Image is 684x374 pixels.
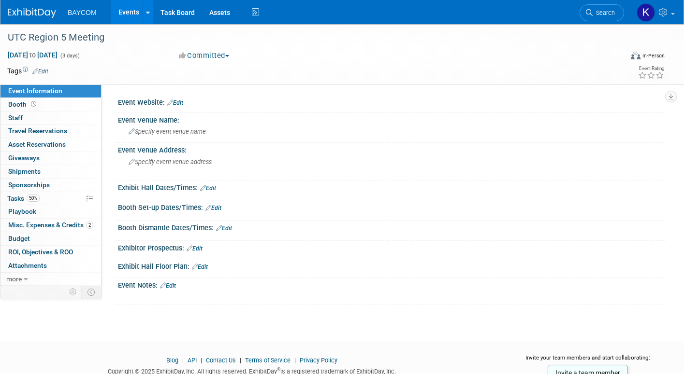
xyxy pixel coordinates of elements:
[8,221,93,229] span: Misc. Expenses & Credits
[0,192,101,205] a: Tasks50%
[8,248,73,256] span: ROI, Objectives & ROO
[129,158,212,166] span: Specify event venue address
[0,98,101,111] a: Booth
[638,66,664,71] div: Event Rating
[68,9,97,16] span: BAYCOM
[237,357,244,364] span: |
[160,282,176,289] a: Edit
[0,246,101,259] a: ROI, Objectives & ROO
[200,185,216,192] a: Edit
[180,357,186,364] span: |
[118,259,665,272] div: Exhibit Hall Floor Plan:
[8,262,47,269] span: Attachments
[167,99,183,106] a: Edit
[65,286,82,298] td: Personalize Event Tab Strip
[188,357,197,364] a: API
[8,235,30,242] span: Budget
[205,205,221,211] a: Edit
[6,275,22,283] span: more
[637,3,655,22] img: Kayla Novak
[277,367,280,372] sup: ®
[86,222,93,229] span: 2
[593,9,615,16] span: Search
[0,232,101,245] a: Budget
[8,208,36,215] span: Playbook
[0,84,101,97] a: Event Information
[206,357,236,364] a: Contact Us
[59,53,80,59] span: (3 days)
[300,357,337,364] a: Privacy Policy
[118,95,665,108] div: Event Website:
[8,114,23,122] span: Staff
[0,179,101,192] a: Sponsorships
[29,100,38,108] span: Booth not reserved yet
[8,100,38,108] span: Booth
[0,259,101,272] a: Attachments
[4,29,609,46] div: UTC Region 5 Meeting
[8,8,56,18] img: ExhibitDay
[118,200,665,213] div: Booth Set-up Dates/Times:
[192,263,208,270] a: Edit
[292,357,298,364] span: |
[631,52,640,59] img: Format-Inperson.png
[118,241,665,253] div: Exhibitor Prospectus:
[8,87,62,95] span: Event Information
[8,140,66,148] span: Asset Reservations
[0,273,101,286] a: more
[28,51,37,59] span: to
[0,165,101,178] a: Shipments
[7,51,58,59] span: [DATE] [DATE]
[129,128,206,135] span: Specify event venue name
[166,357,178,364] a: Blog
[27,194,40,202] span: 50%
[567,50,665,65] div: Event Format
[245,357,291,364] a: Terms of Service
[118,221,665,233] div: Booth Dismantle Dates/Times:
[7,194,40,202] span: Tasks
[8,154,40,162] span: Giveaways
[0,205,101,218] a: Playbook
[32,68,48,75] a: Edit
[8,181,50,189] span: Sponsorships
[187,245,203,252] a: Edit
[198,357,204,364] span: |
[118,113,665,125] div: Event Venue Name:
[0,219,101,232] a: Misc. Expenses & Credits2
[0,138,101,151] a: Asset Reservations
[7,66,48,76] td: Tags
[118,143,665,155] div: Event Venue Address:
[118,180,665,193] div: Exhibit Hall Dates/Times:
[216,225,232,232] a: Edit
[642,52,665,59] div: In-Person
[511,354,665,368] div: Invite your team members and start collaborating:
[0,111,101,125] a: Staff
[118,278,665,291] div: Event Notes:
[175,51,233,61] button: Committed
[82,286,102,298] td: Toggle Event Tabs
[0,125,101,138] a: Travel Reservations
[8,127,67,135] span: Travel Reservations
[580,4,624,21] a: Search
[8,167,41,175] span: Shipments
[0,152,101,165] a: Giveaways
